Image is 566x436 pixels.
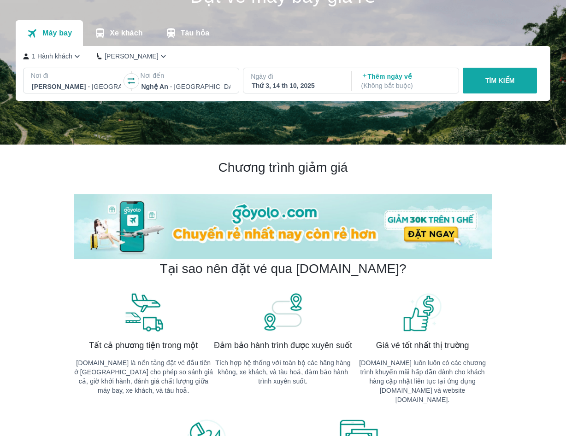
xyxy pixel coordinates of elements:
[97,52,168,61] button: [PERSON_NAME]
[402,292,443,332] img: banner
[74,159,492,176] h2: Chương trình giảm giá
[159,261,406,277] h2: Tại sao nên đặt vé qua [DOMAIN_NAME]?
[213,358,353,386] p: Tích hợp hệ thống với toàn bộ các hãng hàng không, xe khách, và tàu hoả, đảm bảo hành trình xuyên...
[376,340,469,351] span: Giá vé tốt nhất thị trường
[74,358,213,395] p: [DOMAIN_NAME] là nền tảng đặt vé đầu tiên ở [GEOGRAPHIC_DATA] cho phép so sánh giá cả, giờ khởi h...
[16,20,220,46] div: transportation tabs
[463,68,537,93] button: TÌM KIẾM
[23,52,82,61] button: 1 Hành khách
[140,71,231,80] p: Nơi đến
[105,52,159,61] p: [PERSON_NAME]
[181,29,210,38] p: Tàu hỏa
[32,52,72,61] p: 1 Hành khách
[89,340,198,351] span: Tất cả phương tiện trong một
[251,72,342,81] p: Ngày đi
[485,76,515,85] p: TÌM KIẾM
[31,71,122,80] p: Nơi đi
[74,194,492,259] img: banner-home
[361,81,451,90] p: ( Không bắt buộc )
[252,81,341,90] div: Thứ 3, 14 th 10, 2025
[42,29,72,38] p: Máy bay
[353,358,492,404] p: [DOMAIN_NAME] luôn luôn có các chương trình khuyến mãi hấp dẫn dành cho khách hàng cập nhật liên ...
[214,340,352,351] span: Đảm bảo hành trình được xuyên suốt
[262,292,304,332] img: banner
[123,292,164,332] img: banner
[110,29,142,38] p: Xe khách
[361,72,451,90] p: Thêm ngày về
